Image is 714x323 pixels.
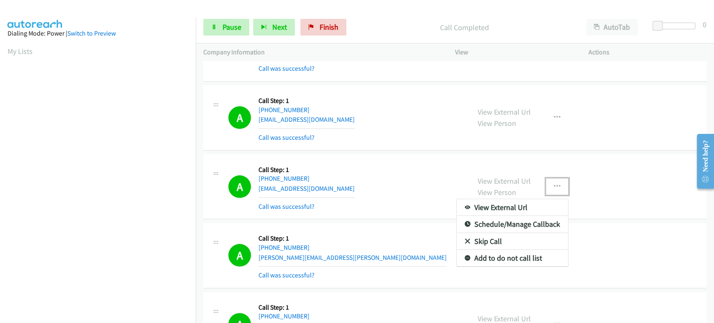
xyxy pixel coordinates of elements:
a: Add to do not call list [457,250,568,267]
a: Skip Call [457,233,568,250]
a: Switch to Preview [67,29,116,37]
a: My Lists [8,46,33,56]
a: View External Url [457,199,568,216]
h1: A [228,244,251,267]
a: Schedule/Manage Callback [457,216,568,233]
div: Dialing Mode: Power | [8,28,188,38]
iframe: Resource Center [690,128,714,195]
